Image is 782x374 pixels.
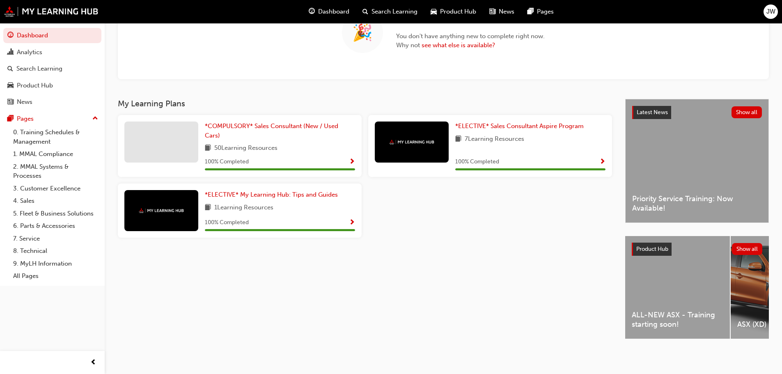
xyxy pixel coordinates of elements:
[527,7,534,17] span: pages-icon
[7,32,14,39] span: guage-icon
[499,7,514,16] span: News
[10,182,101,195] a: 3. Customer Excellence
[10,245,101,257] a: 8. Technical
[17,81,53,90] div: Product Hub
[537,7,554,16] span: Pages
[10,207,101,220] a: 5. Fleet & Business Solutions
[362,7,368,17] span: search-icon
[4,6,99,17] img: mmal
[424,3,483,20] a: car-iconProduct Hub
[636,246,668,252] span: Product Hub
[632,310,723,329] span: ALL-NEW ASX - Training starting soon!
[205,122,338,139] span: *COMPULSORY* Sales Consultant (New / Used Cars)
[10,270,101,282] a: All Pages
[352,28,373,37] span: 🎉
[205,190,341,200] a: *ELECTIVE* My Learning Hub: Tips and Guides
[205,191,338,198] span: *ELECTIVE* My Learning Hub: Tips and Guides
[3,45,101,60] a: Analytics
[205,157,249,167] span: 100 % Completed
[632,194,762,213] span: Priority Service Training: Now Available!
[625,99,769,223] a: Latest NewsShow allPriority Service Training: Now Available!
[7,99,14,106] span: news-icon
[10,161,101,182] a: 2. MMAL Systems & Processes
[431,7,437,17] span: car-icon
[10,195,101,207] a: 4. Sales
[349,218,355,228] button: Show Progress
[3,61,101,76] a: Search Learning
[302,3,356,20] a: guage-iconDashboard
[7,115,14,123] span: pages-icon
[16,64,62,73] div: Search Learning
[483,3,521,20] a: news-iconNews
[90,358,96,368] span: prev-icon
[3,28,101,43] a: Dashboard
[17,97,32,107] div: News
[356,3,424,20] a: search-iconSearch Learning
[10,232,101,245] a: 7. Service
[3,111,101,126] button: Pages
[625,236,730,339] a: ALL-NEW ASX - Training starting soon!
[396,32,545,41] span: You don't have anything new to complete right now.
[637,109,668,116] span: Latest News
[17,114,34,124] div: Pages
[7,49,14,56] span: chart-icon
[396,41,545,50] span: Why not
[455,122,587,131] a: *ELECTIVE* Sales Consultant Aspire Program
[732,106,762,118] button: Show all
[214,203,273,213] span: 1 Learning Resources
[205,203,211,213] span: book-icon
[521,3,560,20] a: pages-iconPages
[632,243,762,256] a: Product HubShow all
[205,143,211,154] span: book-icon
[10,148,101,161] a: 1. MMAL Compliance
[7,65,13,73] span: search-icon
[17,48,42,57] div: Analytics
[3,26,101,111] button: DashboardAnalyticsSearch LearningProduct HubNews
[766,7,775,16] span: JW
[455,122,584,130] span: *ELECTIVE* Sales Consultant Aspire Program
[465,134,524,145] span: 7 Learning Resources
[732,243,763,255] button: Show all
[118,99,612,108] h3: My Learning Plans
[10,220,101,232] a: 6. Parts & Accessories
[599,158,605,166] span: Show Progress
[632,106,762,119] a: Latest NewsShow all
[389,140,434,145] img: mmal
[92,113,98,124] span: up-icon
[372,7,417,16] span: Search Learning
[764,5,778,19] button: JW
[422,41,495,49] a: see what else is available?
[440,7,476,16] span: Product Hub
[349,158,355,166] span: Show Progress
[455,157,499,167] span: 100 % Completed
[3,78,101,93] a: Product Hub
[599,157,605,167] button: Show Progress
[3,94,101,110] a: News
[309,7,315,17] span: guage-icon
[455,134,461,145] span: book-icon
[489,7,495,17] span: news-icon
[205,122,355,140] a: *COMPULSORY* Sales Consultant (New / Used Cars)
[349,157,355,167] button: Show Progress
[205,218,249,227] span: 100 % Completed
[318,7,349,16] span: Dashboard
[7,82,14,89] span: car-icon
[214,143,277,154] span: 50 Learning Resources
[139,208,184,213] img: mmal
[10,257,101,270] a: 9. MyLH Information
[349,219,355,227] span: Show Progress
[10,126,101,148] a: 0. Training Schedules & Management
